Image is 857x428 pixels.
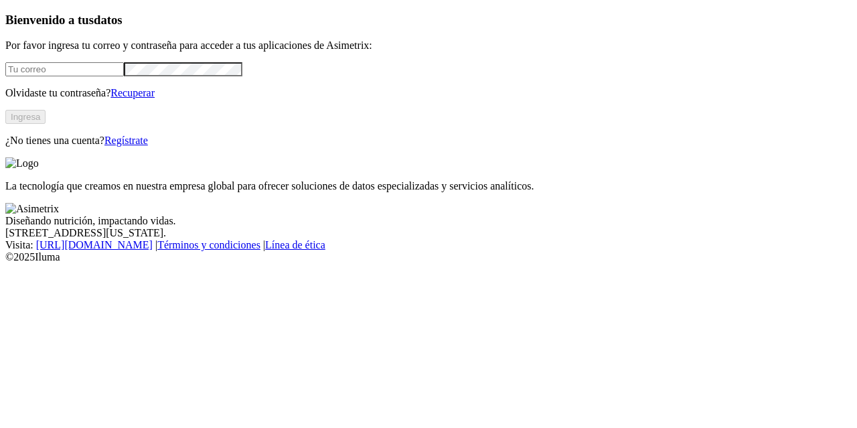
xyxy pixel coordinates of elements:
img: Asimetrix [5,203,59,215]
h3: Bienvenido a tus [5,13,852,27]
p: ¿No tienes una cuenta? [5,135,852,147]
span: datos [94,13,123,27]
p: Olvidaste tu contraseña? [5,87,852,99]
p: La tecnología que creamos en nuestra empresa global para ofrecer soluciones de datos especializad... [5,180,852,192]
div: Diseñando nutrición, impactando vidas. [5,215,852,227]
input: Tu correo [5,62,124,76]
a: Línea de ética [265,239,325,251]
div: [STREET_ADDRESS][US_STATE]. [5,227,852,239]
a: Términos y condiciones [157,239,260,251]
img: Logo [5,157,39,169]
a: Recuperar [110,87,155,98]
p: Por favor ingresa tu correo y contraseña para acceder a tus aplicaciones de Asimetrix: [5,40,852,52]
button: Ingresa [5,110,46,124]
a: [URL][DOMAIN_NAME] [36,239,153,251]
div: © 2025 Iluma [5,251,852,263]
a: Regístrate [104,135,148,146]
div: Visita : | | [5,239,852,251]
